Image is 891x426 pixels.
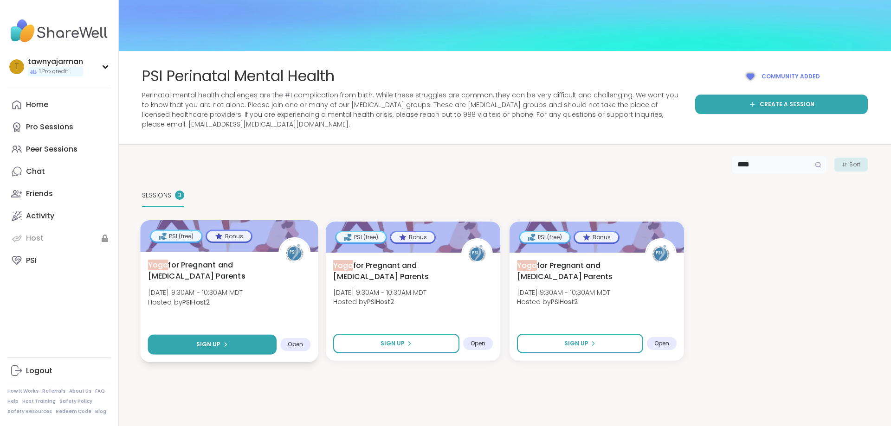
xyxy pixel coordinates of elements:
[59,398,92,405] a: Safety Policy
[69,388,91,394] a: About Us
[26,233,44,243] div: Host
[142,191,171,200] span: SESSIONS
[196,340,221,349] span: Sign Up
[7,398,19,405] a: Help
[148,288,243,297] span: [DATE] 9:30AM - 10:30AM MDT
[95,388,105,394] a: FAQ
[148,259,168,270] span: Yoga
[28,57,83,67] div: tawnyajarman
[182,297,210,306] b: PSIHost2
[695,66,868,87] button: Community added
[471,340,485,347] span: Open
[333,297,426,306] span: Hosted by
[517,288,610,297] span: [DATE] 9:30AM - 10:30AM MDT
[148,335,277,355] button: Sign Up
[142,90,684,129] span: Perinatal mental health challenges are the #1 complication from birth. While these struggles are ...
[280,239,309,268] img: PSIHost2
[7,408,52,415] a: Safety Resources
[7,116,111,138] a: Pro Sessions
[26,144,77,154] div: Peer Sessions
[7,183,111,205] a: Friends
[333,260,451,282] span: for Pregnant and [MEDICAL_DATA] Parents
[391,232,434,242] div: Bonus
[7,388,39,394] a: How It Works
[26,189,53,199] div: Friends
[336,232,386,242] div: PSI (free)
[26,366,52,376] div: Logout
[646,240,675,268] img: PSIHost2
[14,61,19,73] span: t
[26,211,54,221] div: Activity
[551,297,578,306] b: PSIHost2
[654,340,669,347] span: Open
[7,160,111,183] a: Chat
[95,408,106,415] a: Blog
[7,360,111,382] a: Logout
[381,339,405,348] span: Sign Up
[42,388,65,394] a: Referrals
[367,297,394,306] b: PSIHost2
[148,259,268,282] span: for Pregnant and [MEDICAL_DATA] Parents
[7,138,111,160] a: Peer Sessions
[22,398,56,405] a: Host Training
[7,94,111,116] a: Home
[56,408,91,415] a: Redeem Code
[288,341,303,348] span: Open
[333,334,459,353] button: Sign Up
[463,240,491,268] img: PSIHost2
[7,227,111,249] a: Host
[575,232,618,242] div: Bonus
[517,260,537,271] span: Yoga
[695,95,868,114] a: Create a session
[7,249,111,272] a: PSI
[207,231,251,241] div: Bonus
[760,100,814,108] span: Create a session
[26,122,73,132] div: Pro Sessions
[7,15,111,47] img: ShareWell Nav Logo
[517,260,635,282] span: for Pregnant and [MEDICAL_DATA] Parents
[151,231,201,241] div: PSI (free)
[333,260,353,271] span: Yoga
[517,297,610,306] span: Hosted by
[26,100,48,110] div: Home
[175,191,184,200] div: 3
[517,334,643,353] button: Sign Up
[142,66,335,87] span: PSI Perinatal Mental Health
[333,288,426,297] span: [DATE] 9:30AM - 10:30AM MDT
[148,297,243,306] span: Hosted by
[762,72,820,81] span: Community added
[7,205,111,227] a: Activity
[520,232,569,242] div: PSI (free)
[849,160,860,169] span: Sort
[26,255,37,266] div: PSI
[39,68,68,76] span: 1 Pro credit
[26,166,45,177] div: Chat
[564,339,588,348] span: Sign Up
